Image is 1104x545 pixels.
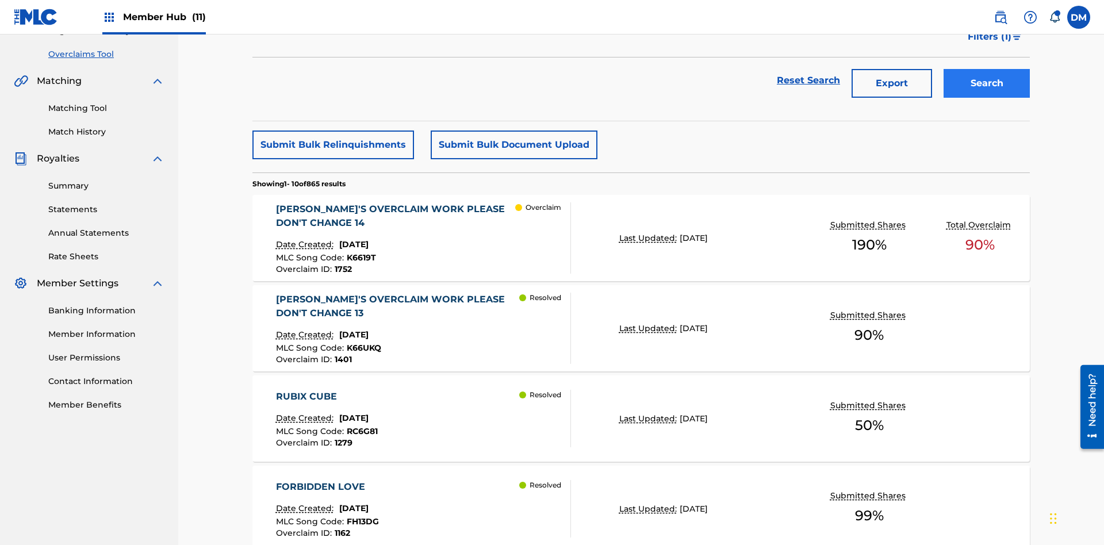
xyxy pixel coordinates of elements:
p: Resolved [530,390,561,400]
span: 90 % [965,235,995,255]
a: Matching Tool [48,102,164,114]
span: [DATE] [339,413,369,423]
p: Resolved [530,480,561,490]
p: Showing 1 - 10 of 865 results [252,179,346,189]
span: K6619T [347,252,376,263]
p: Resolved [530,293,561,303]
div: Help [1019,6,1042,29]
span: [DATE] [680,504,708,514]
iframe: Resource Center [1072,360,1104,455]
div: Drag [1050,501,1057,536]
p: Total Overclaim [946,219,1014,231]
a: RUBIX CUBEDate Created:[DATE]MLC Song Code:RC6G81Overclaim ID:1279 ResolvedLast Updated:[DATE]Sub... [252,375,1030,462]
span: [DATE] [680,413,708,424]
img: Royalties [14,152,28,166]
iframe: Chat Widget [1046,490,1104,545]
span: FH13DG [347,516,379,527]
span: MLC Song Code : [276,343,347,353]
a: Summary [48,180,164,192]
img: expand [151,74,164,88]
span: Filters ( 1 ) [968,30,1011,44]
span: 99 % [855,505,884,526]
img: Top Rightsholders [102,10,116,24]
a: Contact Information [48,375,164,387]
div: [PERSON_NAME]'S OVERCLAIM WORK PLEASE DON'T CHANGE 14 [276,202,516,230]
p: Overclaim [526,202,561,213]
span: RC6G81 [347,426,378,436]
div: [PERSON_NAME]'S OVERCLAIM WORK PLEASE DON'T CHANGE 13 [276,293,520,320]
a: Annual Statements [48,227,164,239]
a: [PERSON_NAME]'S OVERCLAIM WORK PLEASE DON'T CHANGE 13Date Created:[DATE]MLC Song Code:K66UKQOverc... [252,285,1030,371]
span: 90 % [854,325,884,346]
p: Last Updated: [619,503,680,515]
span: K66UKQ [347,343,381,353]
span: [DATE] [339,239,369,250]
span: [DATE] [339,503,369,513]
span: [DATE] [339,329,369,340]
a: Banking Information [48,305,164,317]
div: RUBIX CUBE [276,390,378,404]
a: Match History [48,126,164,138]
span: Overclaim ID : [276,437,335,448]
a: Statements [48,204,164,216]
button: Export [852,69,932,98]
span: MLC Song Code : [276,516,347,527]
span: 1279 [335,437,352,448]
span: MLC Song Code : [276,426,347,436]
p: Last Updated: [619,413,680,425]
span: Overclaim ID : [276,264,335,274]
span: 50 % [855,415,884,436]
span: Member Hub [123,10,206,24]
p: Date Created: [276,502,336,515]
p: Date Created: [276,412,336,424]
span: Overclaim ID : [276,354,335,364]
span: 1401 [335,354,352,364]
p: Date Created: [276,329,336,341]
img: Member Settings [14,277,28,290]
a: Overclaims Tool [48,48,164,60]
button: Submit Bulk Document Upload [431,131,597,159]
img: expand [151,277,164,290]
p: Date Created: [276,239,336,251]
span: 190 % [852,235,887,255]
span: Royalties [37,152,79,166]
img: expand [151,152,164,166]
div: Notifications [1049,11,1060,23]
img: MLC Logo [14,9,58,25]
span: MLC Song Code : [276,252,347,263]
img: filter [1012,33,1022,40]
p: Submitted Shares [830,400,908,412]
a: Member Benefits [48,399,164,411]
button: Filters (1) [961,22,1030,51]
span: Member Settings [37,277,118,290]
span: [DATE] [680,233,708,243]
a: Rate Sheets [48,251,164,263]
p: Submitted Shares [830,219,908,231]
a: Member Information [48,328,164,340]
img: Matching [14,74,28,88]
p: Last Updated: [619,323,680,335]
span: Matching [37,74,82,88]
img: search [994,10,1007,24]
button: Submit Bulk Relinquishments [252,131,414,159]
a: [PERSON_NAME]'S OVERCLAIM WORK PLEASE DON'T CHANGE 14Date Created:[DATE]MLC Song Code:K6619TOverc... [252,195,1030,281]
p: Submitted Shares [830,490,908,502]
span: [DATE] [680,323,708,333]
div: FORBIDDEN LOVE [276,480,379,494]
a: Reset Search [771,68,846,93]
p: Submitted Shares [830,309,908,321]
img: help [1023,10,1037,24]
a: User Permissions [48,352,164,364]
p: Last Updated: [619,232,680,244]
span: Overclaim ID : [276,528,335,538]
a: Public Search [989,6,1012,29]
span: 1162 [335,528,350,538]
button: Search [944,69,1030,98]
div: User Menu [1067,6,1090,29]
span: 1752 [335,264,352,274]
span: (11) [192,11,206,22]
